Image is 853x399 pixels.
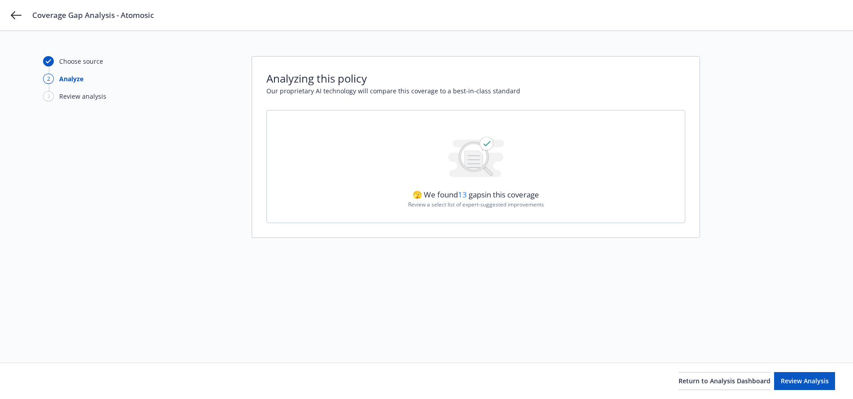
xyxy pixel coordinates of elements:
button: Return to Analysis Dashboard [679,372,770,390]
div: Review analysis [59,92,106,101]
div: Choose source [59,57,103,66]
button: Review Analysis [774,372,835,390]
span: Review Analysis [781,377,829,385]
span: Review a select list of expert-suggested improvements [408,201,544,208]
span: 🫣 We found gaps in this coverage [413,189,539,200]
span: Return to Analysis Dashboard [679,377,770,385]
div: 2 [43,74,54,84]
span: Our proprietary AI technology will compare this coverage to a best-in-class standard [266,86,685,96]
span: 13 [458,189,467,200]
div: 3 [43,91,54,101]
div: Analyze [59,74,83,83]
span: Coverage Gap Analysis - Atomosic [32,10,154,21]
span: Analyzing this policy [266,71,685,86]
